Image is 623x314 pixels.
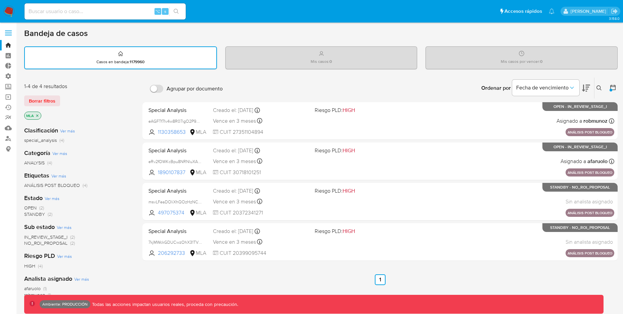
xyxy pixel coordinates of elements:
[155,8,160,14] span: ⌥
[164,8,166,14] span: s
[90,301,238,308] p: Todas las acciones impactan usuarios reales, proceda con precaución.
[169,7,183,16] button: search-icon
[611,8,618,15] a: Salir
[571,8,609,14] p: luis.birchenz@mercadolibre.com
[549,8,554,14] a: Notificaciones
[25,7,186,16] input: Buscar usuario o caso...
[42,303,88,306] p: Ambiente: PRODUCCIÓN
[504,8,542,15] span: Accesos rápidos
